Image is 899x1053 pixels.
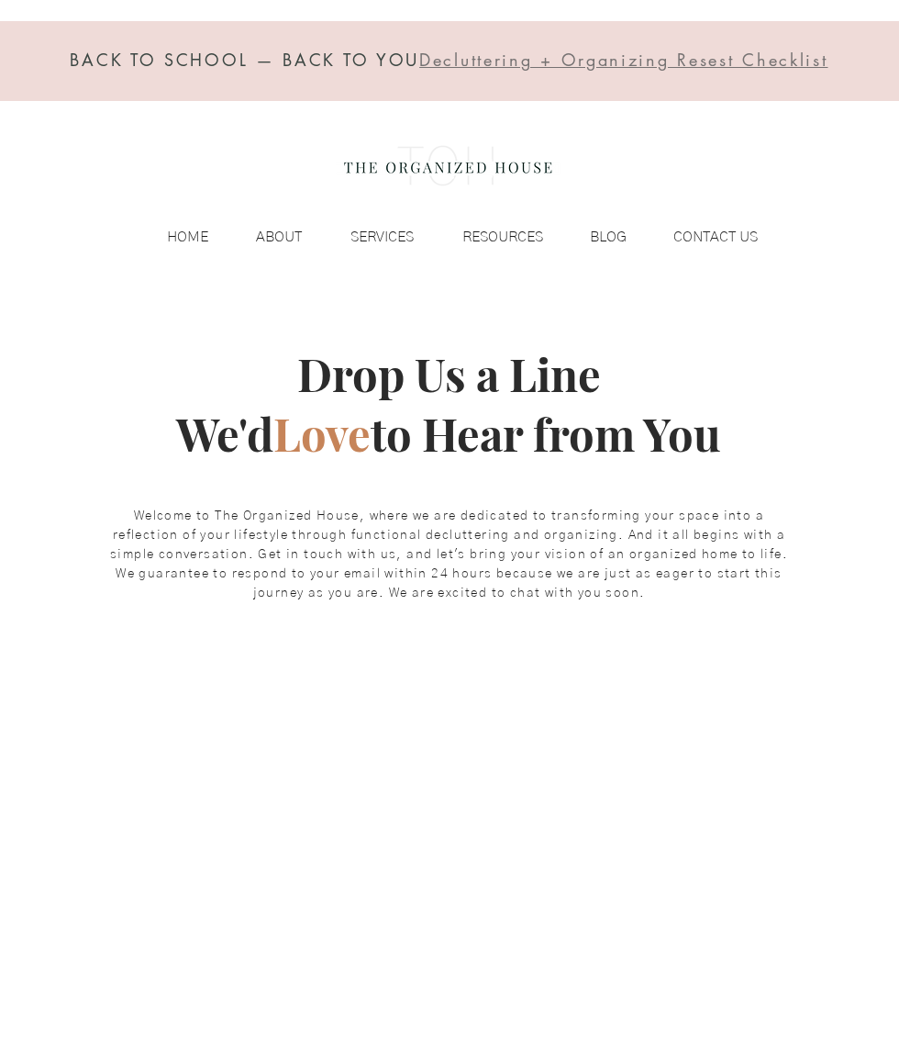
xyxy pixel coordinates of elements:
[336,129,560,203] img: the organized house
[110,510,788,599] span: Welcome to The Organized House, where we are dedicated to transforming your space into a reflecti...
[247,223,311,251] p: ABOUT
[552,223,636,251] a: BLOG
[176,343,721,463] span: Drop Us a Line We'd to Hear from You
[423,223,552,251] a: RESOURCES
[664,223,767,251] p: CONTACT US
[129,223,217,251] a: HOME
[341,223,423,251] p: SERVICES
[158,223,217,251] p: HOME
[311,223,423,251] a: SERVICES
[217,223,311,251] a: ABOUT
[70,49,419,71] span: BACK TO SCHOOL — BACK TO YOU
[129,223,767,251] nav: Site
[581,223,636,251] p: BLOG
[419,53,827,70] a: Decluttering + Organizing Resest Checklist
[419,49,827,71] span: Decluttering + Organizing Resest Checklist
[636,223,767,251] a: CONTACT US
[273,403,371,463] span: Love
[453,223,552,251] p: RESOURCES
